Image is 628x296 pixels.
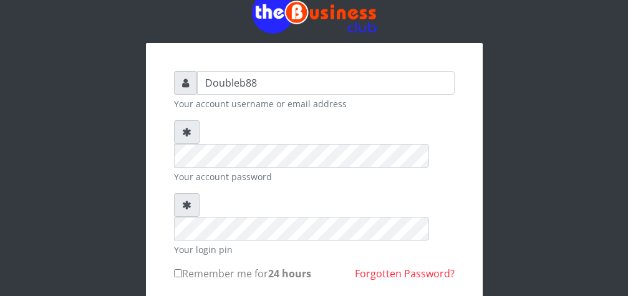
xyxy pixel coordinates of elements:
[355,267,455,280] a: Forgotten Password?
[174,170,455,183] small: Your account password
[174,269,182,277] input: Remember me for24 hours
[174,97,455,110] small: Your account username or email address
[174,243,455,256] small: Your login pin
[174,266,311,281] label: Remember me for
[268,267,311,280] b: 24 hours
[197,71,455,95] input: Username or email address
